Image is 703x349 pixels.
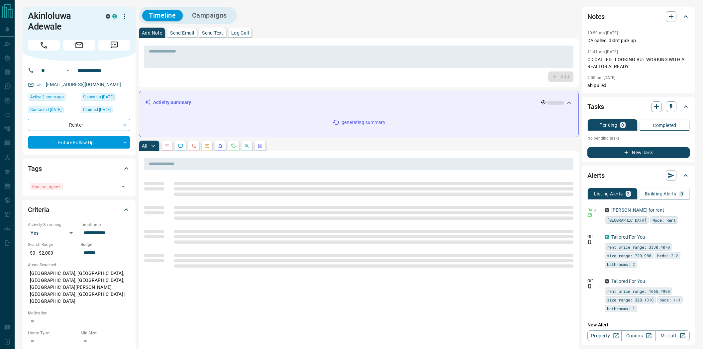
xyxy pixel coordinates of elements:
[83,106,111,113] span: Claimed [DATE]
[28,262,130,268] p: Areas Searched:
[587,330,622,341] a: Property
[191,143,196,149] svg: Calls
[28,163,42,174] h2: Tags
[587,168,690,183] div: Alerts
[30,106,61,113] span: Contacted [DATE]
[164,143,170,149] svg: Notes
[142,10,183,21] button: Timeline
[587,101,604,112] h2: Tasks
[30,94,64,100] span: Active 2 hours ago
[607,261,635,268] span: bathrooms: 2
[587,82,690,89] p: ab pulled
[587,56,690,70] p: CD CALLED , LOOKING BUT WORKING WITH A REALTOR ALREADY.
[81,242,130,248] p: Budget:
[653,123,676,128] p: Completed
[28,242,77,248] p: Search Range:
[204,143,210,149] svg: Emails
[605,235,609,239] div: condos.ca
[202,31,223,35] p: Send Text
[587,170,605,181] h2: Alerts
[28,93,77,103] div: Wed Aug 13 2025
[587,213,592,217] svg: Email
[32,183,60,190] span: Has an Agent
[28,204,50,215] h2: Criteria
[112,14,117,19] div: condos.ca
[28,310,130,316] p: Motivation:
[28,222,77,228] p: Actively Searching:
[657,252,678,259] span: beds: 2-2
[28,228,77,238] div: Yes
[106,14,110,19] div: mrloft.ca
[185,10,234,21] button: Campaigns
[680,191,683,196] p: 0
[257,143,263,149] svg: Agent Actions
[605,279,609,284] div: mrloft.ca
[28,248,77,259] p: $0 - $2,000
[607,244,670,250] span: rent price range: 3330,4070
[218,143,223,149] svg: Listing Alerts
[607,305,635,312] span: bathrooms: 1
[28,161,130,176] div: Tags
[587,240,592,244] svg: Push Notification Only
[587,284,592,289] svg: Push Notification Only
[607,288,670,294] span: rent price range: 1665,4950
[37,82,41,87] svg: Email Verified
[28,119,130,131] div: Renter
[153,99,191,106] p: Activity Summary
[170,31,194,35] p: Send Email
[244,143,250,149] svg: Opportunities
[607,252,651,259] span: size range: 720,988
[611,207,664,213] a: [PERSON_NAME] for rent
[587,31,618,35] p: 10:50 am [DATE]
[621,123,624,127] p: 0
[645,191,676,196] p: Building Alerts
[28,136,130,149] div: Future Follow Up
[607,296,653,303] span: size range: 320,1318
[231,143,236,149] svg: Requests
[627,191,630,196] p: 3
[83,94,114,100] span: Signed up [DATE]
[81,222,130,228] p: Timeframe:
[98,40,130,51] span: Message
[145,96,573,109] div: Activity Summary
[605,208,609,212] div: mrloft.ca
[587,50,618,54] p: 11:41 am [DATE]
[142,144,147,148] p: All
[587,321,690,328] p: New Alert:
[28,11,96,32] h1: Akinloluwa Adewale
[81,93,130,103] div: Sun Feb 28 2021
[28,40,60,51] span: Call
[659,296,680,303] span: beds: 1-1
[142,31,162,35] p: Add Note
[587,9,690,25] div: Notes
[599,123,617,127] p: Pending
[28,330,77,336] p: Home Type:
[231,31,249,35] p: Log Call
[342,119,385,126] p: generating summary
[587,99,690,115] div: Tasks
[28,268,130,307] p: [GEOGRAPHIC_DATA], [GEOGRAPHIC_DATA], [GEOGRAPHIC_DATA], [GEOGRAPHIC_DATA], [GEOGRAPHIC_DATA][PER...
[81,330,130,336] p: Min Size:
[587,278,601,284] p: Off
[587,75,616,80] p: 7:00 am [DATE]
[655,330,690,341] a: Mr.Loft
[587,207,601,213] p: Daily
[607,217,647,223] span: [GEOGRAPHIC_DATA]
[178,143,183,149] svg: Lead Browsing Activity
[63,40,95,51] span: Email
[587,11,605,22] h2: Notes
[587,133,690,143] p: No pending tasks
[64,66,72,74] button: Open
[28,106,77,115] div: Tue Aug 12 2025
[28,202,130,218] div: Criteria
[119,182,128,191] button: Open
[587,147,690,158] button: New Task
[587,37,690,44] p: DA called, didn't pick up
[46,82,121,87] a: [EMAIL_ADDRESS][DOMAIN_NAME]
[621,330,655,341] a: Condos
[653,217,676,223] span: Mode: Rent
[594,191,623,196] p: Listing Alerts
[611,279,645,284] a: Tailored For You
[587,234,601,240] p: Off
[611,234,645,240] a: Tailored For You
